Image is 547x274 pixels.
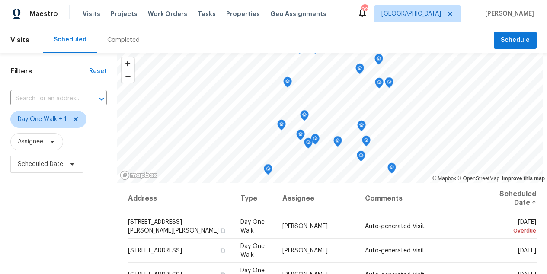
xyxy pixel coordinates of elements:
[198,11,216,17] span: Tasks
[18,137,43,146] span: Assignee
[361,5,368,14] div: 92
[385,77,393,91] div: Map marker
[18,160,63,169] span: Scheduled Date
[120,170,158,180] a: Mapbox homepage
[128,219,219,234] span: [STREET_ADDRESS][PERSON_NAME][PERSON_NAME]
[117,53,543,183] canvas: Map
[333,136,342,150] div: Map marker
[96,93,108,105] button: Open
[358,183,481,214] th: Comments
[355,64,364,77] div: Map marker
[148,10,187,18] span: Work Orders
[381,10,441,18] span: [GEOGRAPHIC_DATA]
[432,175,456,182] a: Mapbox
[488,219,536,235] span: [DATE]
[264,164,272,178] div: Map marker
[234,183,275,214] th: Type
[122,70,134,83] button: Zoom out
[357,151,365,164] div: Map marker
[300,110,309,124] div: Map marker
[283,77,292,90] div: Map marker
[282,248,328,254] span: [PERSON_NAME]
[10,31,29,50] span: Visits
[10,67,89,76] h1: Filters
[457,175,499,182] a: OpenStreetMap
[111,10,138,18] span: Projects
[219,246,227,254] button: Copy Address
[282,223,328,229] span: [PERSON_NAME]
[10,92,83,105] input: Search for an address...
[275,183,358,214] th: Assignee
[128,183,234,214] th: Address
[240,219,265,234] span: Day One Walk
[488,226,536,235] div: Overdue
[481,183,537,214] th: Scheduled Date ↑
[518,248,536,254] span: [DATE]
[29,10,58,18] span: Maestro
[270,10,326,18] span: Geo Assignments
[365,223,425,229] span: Auto-generated Visit
[277,120,286,133] div: Map marker
[494,32,537,49] button: Schedule
[226,10,260,18] span: Properties
[501,35,530,46] span: Schedule
[107,36,140,45] div: Completed
[18,115,67,124] span: Day One Walk + 1
[502,175,545,182] a: Improve this map
[387,163,396,176] div: Map marker
[54,35,86,44] div: Scheduled
[375,78,384,91] div: Map marker
[304,138,313,151] div: Map marker
[219,226,227,234] button: Copy Address
[296,130,305,143] div: Map marker
[482,10,534,18] span: [PERSON_NAME]
[374,54,383,67] div: Map marker
[311,134,320,147] div: Map marker
[365,248,425,254] span: Auto-generated Visit
[89,67,107,76] div: Reset
[128,248,182,254] span: [STREET_ADDRESS]
[362,136,371,149] div: Map marker
[122,57,134,70] button: Zoom in
[83,10,100,18] span: Visits
[357,121,366,134] div: Map marker
[240,243,265,258] span: Day One Walk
